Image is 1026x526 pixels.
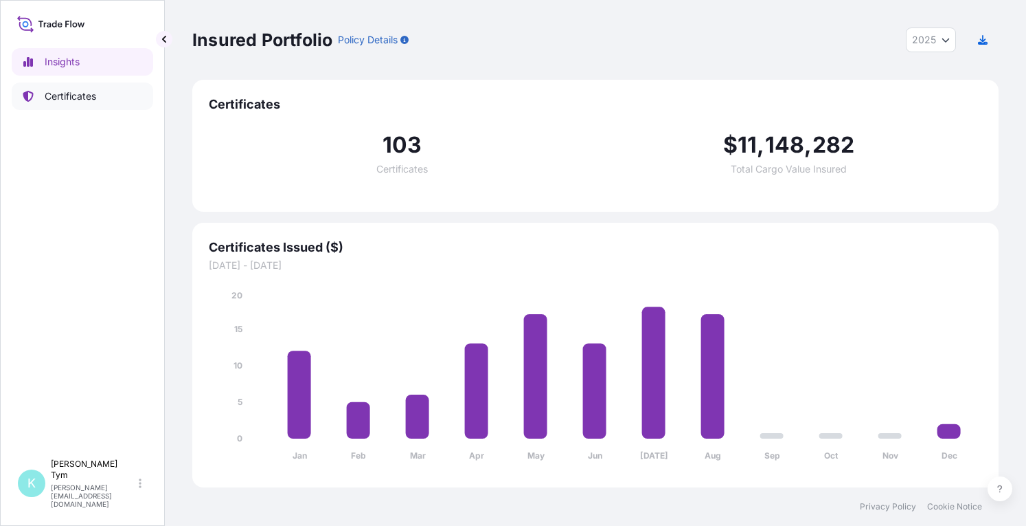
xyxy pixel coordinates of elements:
[12,83,153,110] a: Certificates
[45,55,80,69] p: Insights
[860,501,916,512] a: Privacy Policy
[942,450,957,461] tspan: Dec
[51,459,136,481] p: [PERSON_NAME] Tym
[234,324,242,334] tspan: 15
[237,433,242,443] tspan: 0
[383,134,422,156] span: 103
[469,450,484,461] tspan: Apr
[231,290,242,300] tspan: 20
[192,29,332,51] p: Insured Portfolio
[338,33,398,47] p: Policy Details
[351,450,366,461] tspan: Feb
[882,450,899,461] tspan: Nov
[812,134,855,156] span: 282
[209,239,982,256] span: Certificates Issued ($)
[233,360,242,371] tspan: 10
[640,450,668,461] tspan: [DATE]
[804,134,812,156] span: ,
[527,450,545,461] tspan: May
[209,96,982,113] span: Certificates
[209,259,982,272] span: [DATE] - [DATE]
[293,450,307,461] tspan: Jan
[410,450,426,461] tspan: Mar
[723,134,738,156] span: $
[12,48,153,76] a: Insights
[738,134,757,156] span: 11
[927,501,982,512] a: Cookie Notice
[764,450,780,461] tspan: Sep
[45,89,96,103] p: Certificates
[912,33,936,47] span: 2025
[27,476,36,490] span: K
[757,134,764,156] span: ,
[765,134,805,156] span: 148
[731,164,847,174] span: Total Cargo Value Insured
[51,483,136,508] p: [PERSON_NAME][EMAIL_ADDRESS][DOMAIN_NAME]
[238,397,242,407] tspan: 5
[588,450,602,461] tspan: Jun
[906,28,956,52] button: Year Selector
[705,450,721,461] tspan: Aug
[376,164,428,174] span: Certificates
[824,450,839,461] tspan: Oct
